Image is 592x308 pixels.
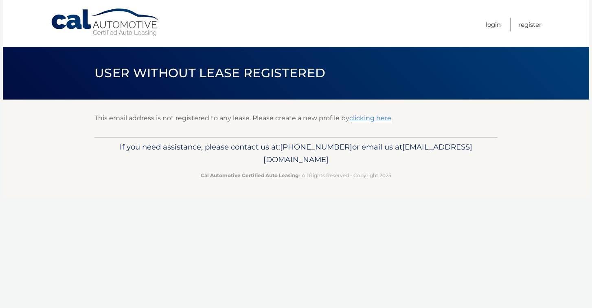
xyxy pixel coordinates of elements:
[349,114,391,122] a: clicking here
[201,172,298,178] strong: Cal Automotive Certified Auto Leasing
[50,8,160,37] a: Cal Automotive
[94,113,498,124] p: This email address is not registered to any lease. Please create a new profile by .
[94,65,325,80] span: User without lease registered
[518,18,542,31] a: Register
[486,18,501,31] a: Login
[280,142,352,152] span: [PHONE_NUMBER]
[100,141,492,167] p: If you need assistance, please contact us at: or email us at
[100,171,492,180] p: - All Rights Reserved - Copyright 2025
